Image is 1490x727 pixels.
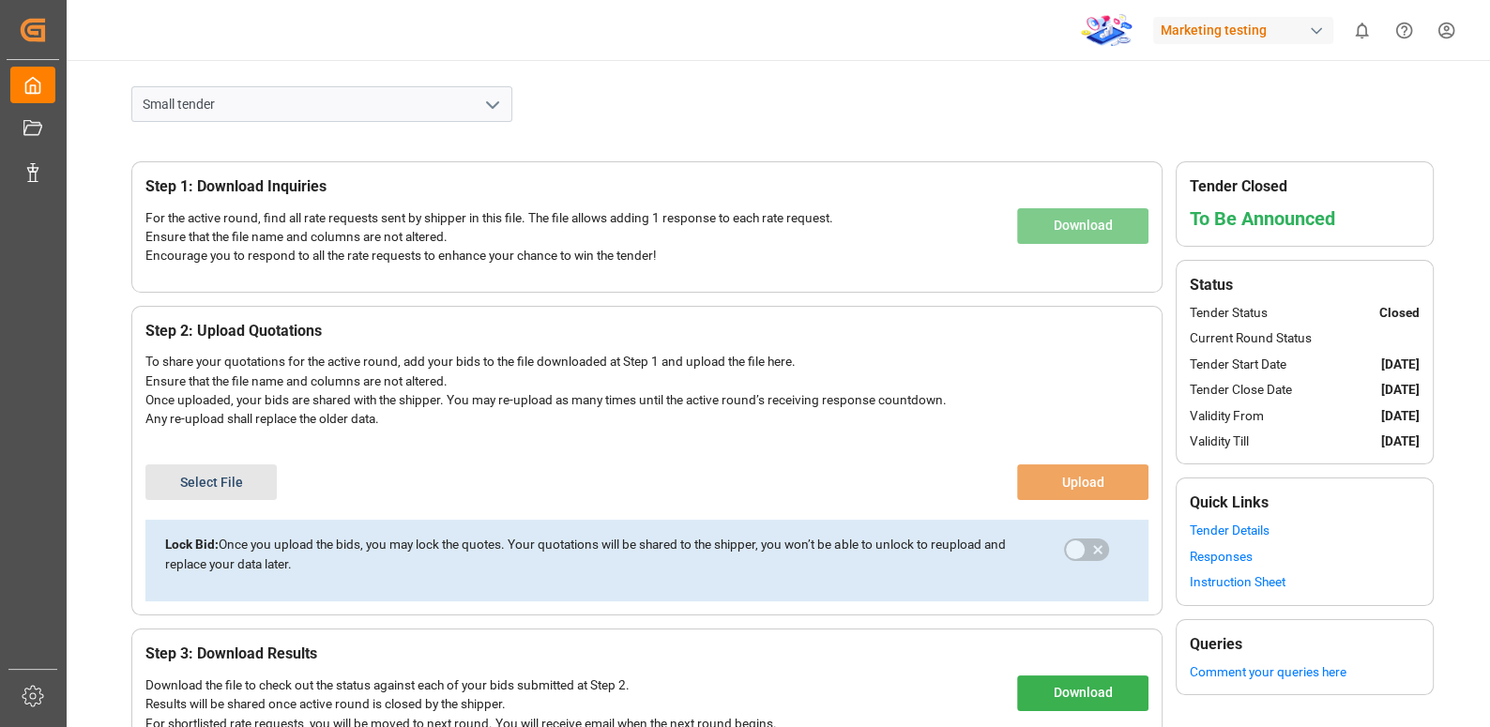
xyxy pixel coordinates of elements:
div: Queries [1190,633,1420,656]
div: For the active round, find all rate requests sent by shipper in this file. The file allows adding... [145,208,833,279]
a: Responses [1190,547,1420,566]
img: download.png_1728114651.png [1077,14,1140,47]
div: Validity From [1190,406,1264,425]
b: Lock Bid: [165,537,219,552]
div: Step 2: Upload Quotations​ [145,320,1148,342]
div: Step 3: Download Results [145,643,1148,665]
div: [DATE] [1381,406,1420,425]
div: Validity Till [1190,432,1249,450]
div: Once you upload the bids, you may lock the quotes. Your quotations will be shared to the shipper,... [165,535,1032,586]
button: open menu [478,90,506,119]
div: [DATE] [1381,432,1420,450]
div: Marketing testing [1153,17,1333,44]
div: Tender Close Date [1190,380,1292,399]
div: Quick Links [1190,492,1420,514]
div: [DATE] [1381,355,1420,373]
div: Tender Start Date [1190,355,1286,373]
div: To Be Announced [1190,204,1335,233]
button: Download [1017,208,1148,244]
button: Download [1017,675,1148,711]
div: To share your quotations for the active round, add your bids to the file downloaded at Step 1 and... [145,352,1148,442]
div: Tender Status [1190,303,1268,322]
div: Step 1: Download Inquiries [145,175,1148,198]
button: show 0 new notifications [1341,9,1383,52]
button: Upload [1017,464,1148,500]
div: Status [1190,274,1420,296]
div: [DATE] [1381,380,1420,399]
button: Select File [145,464,277,500]
a: Tender Details [1190,521,1420,539]
div: Closed [1379,303,1420,322]
input: Type to search/select [131,86,512,122]
div: Current Round Status [1190,328,1312,347]
button: Help Center [1383,9,1425,52]
div: Tender Closed [1190,175,1420,198]
button: Marketing testing [1153,12,1341,48]
a: Instruction Sheet​ [1190,572,1420,591]
a: Comment your queries here [1190,662,1420,681]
